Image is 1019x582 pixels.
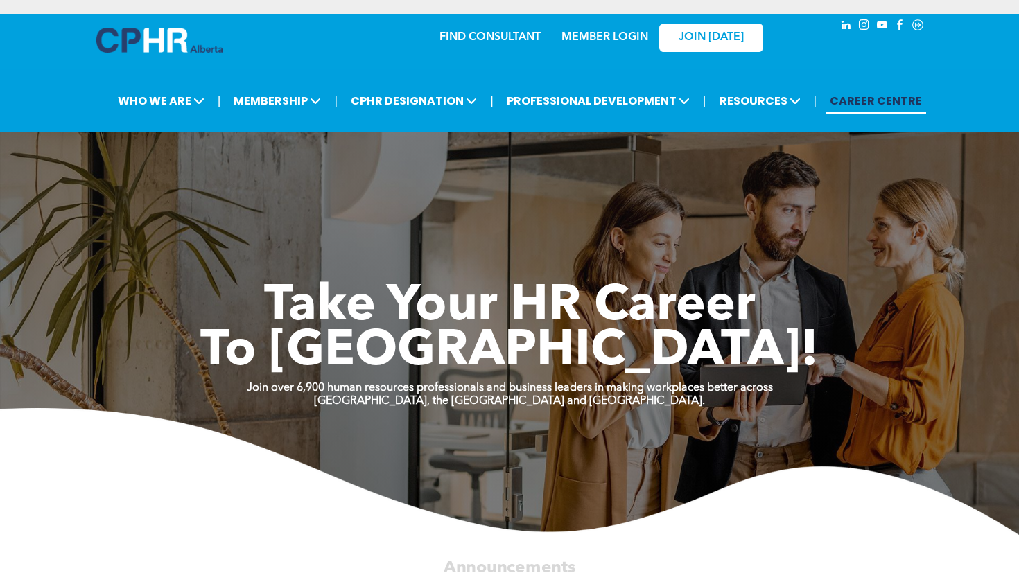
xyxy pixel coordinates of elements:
[264,282,756,332] span: Take Your HR Career
[439,32,541,43] a: FIND CONSULTANT
[444,559,575,576] span: Announcements
[503,88,694,114] span: PROFESSIONAL DEVELOPMENT
[114,88,209,114] span: WHO WE ARE
[490,87,494,115] li: |
[814,87,817,115] li: |
[659,24,763,52] a: JOIN [DATE]
[679,31,744,44] span: JOIN [DATE]
[314,396,705,407] strong: [GEOGRAPHIC_DATA], the [GEOGRAPHIC_DATA] and [GEOGRAPHIC_DATA].
[229,88,325,114] span: MEMBERSHIP
[247,382,773,394] strong: Join over 6,900 human resources professionals and business leaders in making workplaces better ac...
[218,87,221,115] li: |
[200,327,819,377] span: To [GEOGRAPHIC_DATA]!
[347,88,481,114] span: CPHR DESIGNATION
[874,17,889,36] a: youtube
[826,88,926,114] a: CAREER CENTRE
[892,17,907,36] a: facebook
[96,28,223,53] img: A blue and white logo for cp alberta
[910,17,925,36] a: Social network
[856,17,871,36] a: instagram
[703,87,706,115] li: |
[334,87,338,115] li: |
[715,88,805,114] span: RESOURCES
[561,32,648,43] a: MEMBER LOGIN
[838,17,853,36] a: linkedin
